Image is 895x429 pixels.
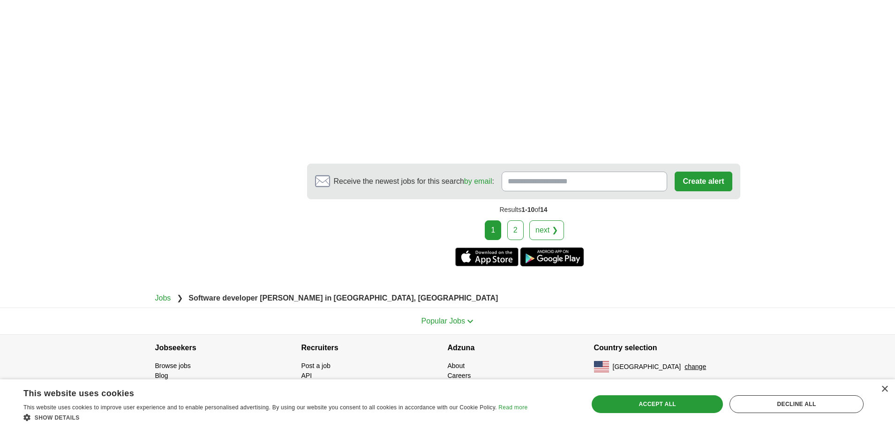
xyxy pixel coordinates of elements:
[448,372,471,379] a: Careers
[540,206,548,213] span: 14
[730,395,864,413] div: Decline all
[23,413,527,422] div: Show details
[301,362,331,369] a: Post a job
[613,362,681,372] span: [GEOGRAPHIC_DATA]
[334,176,494,187] span: Receive the newest jobs for this search :
[23,385,504,399] div: This website uses cookies
[23,404,497,411] span: This website uses cookies to improve user experience and to enable personalised advertising. By u...
[498,404,527,411] a: Read more, opens a new window
[155,372,168,379] a: Blog
[155,362,191,369] a: Browse jobs
[594,335,740,361] h4: Country selection
[507,220,524,240] a: 2
[520,248,584,266] a: Get the Android app
[521,206,534,213] span: 1-10
[188,294,498,302] strong: Software developer [PERSON_NAME] in [GEOGRAPHIC_DATA], [GEOGRAPHIC_DATA]
[307,199,740,220] div: Results of
[448,362,465,369] a: About
[455,248,519,266] a: Get the iPhone app
[467,319,474,324] img: toggle icon
[464,177,492,185] a: by email
[594,361,609,372] img: US flag
[881,386,888,393] div: Close
[155,294,171,302] a: Jobs
[529,220,564,240] a: next ❯
[684,362,706,372] button: change
[675,172,732,191] button: Create alert
[485,220,501,240] div: 1
[35,414,80,421] span: Show details
[177,294,183,302] span: ❯
[301,372,312,379] a: API
[592,395,723,413] div: Accept all
[421,317,465,325] span: Popular Jobs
